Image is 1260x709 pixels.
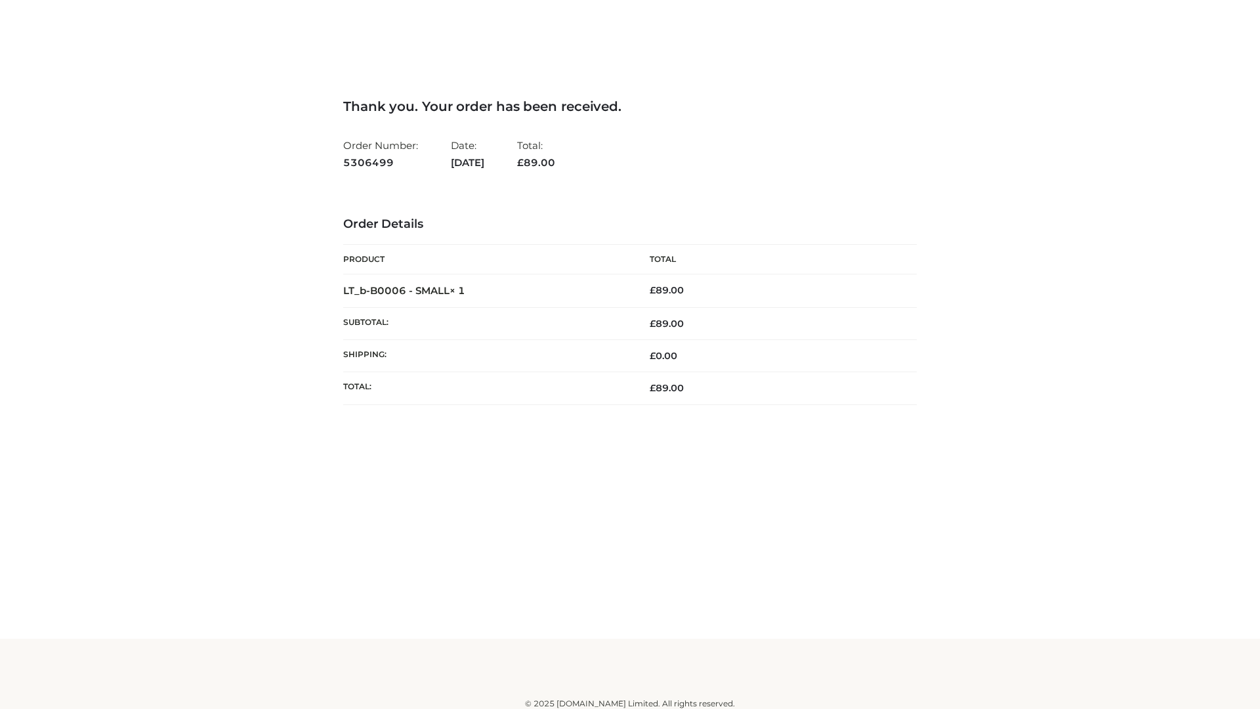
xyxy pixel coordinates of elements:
[650,318,656,330] span: £
[650,284,656,296] span: £
[650,350,656,362] span: £
[451,134,484,174] li: Date:
[650,350,677,362] bdi: 0.00
[451,154,484,171] strong: [DATE]
[650,284,684,296] bdi: 89.00
[650,382,684,394] span: 89.00
[517,134,555,174] li: Total:
[343,217,917,232] h3: Order Details
[343,245,630,274] th: Product
[650,382,656,394] span: £
[517,156,555,169] span: 89.00
[650,318,684,330] span: 89.00
[343,340,630,372] th: Shipping:
[343,372,630,404] th: Total:
[450,284,465,297] strong: × 1
[343,154,418,171] strong: 5306499
[343,98,917,114] h3: Thank you. Your order has been received.
[343,307,630,339] th: Subtotal:
[517,156,524,169] span: £
[630,245,917,274] th: Total
[343,134,418,174] li: Order Number:
[343,284,465,297] strong: LT_b-B0006 - SMALL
